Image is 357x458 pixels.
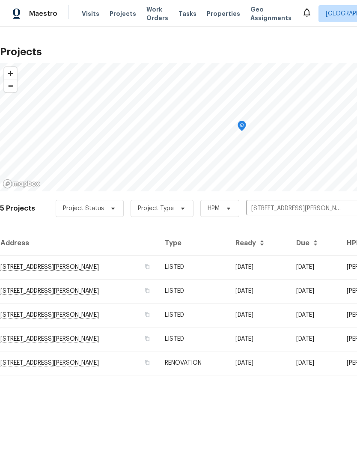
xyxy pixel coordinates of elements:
td: [DATE] [289,351,340,375]
td: [DATE] [229,279,289,303]
td: [DATE] [229,327,289,351]
span: Visits [82,9,99,18]
a: Mapbox homepage [3,179,40,189]
span: Projects [110,9,136,18]
td: [DATE] [289,327,340,351]
span: Properties [207,9,240,18]
td: [DATE] [289,279,340,303]
span: Geo Assignments [250,5,292,22]
span: Work Orders [146,5,168,22]
td: [DATE] [229,303,289,327]
span: Maestro [29,9,57,18]
button: Copy Address [143,311,151,318]
td: RENOVATION [158,351,228,375]
th: Type [158,231,228,255]
th: Due [289,231,340,255]
td: [DATE] [289,303,340,327]
button: Zoom in [4,67,17,80]
input: Search projects [246,202,344,215]
button: Copy Address [143,287,151,294]
td: LISTED [158,255,228,279]
button: Zoom out [4,80,17,92]
span: Tasks [178,11,196,17]
span: Project Status [63,204,104,213]
td: LISTED [158,303,228,327]
td: Acq COE 2024-12-16T00:00:00.000Z [229,351,289,375]
td: LISTED [158,327,228,351]
td: LISTED [158,279,228,303]
span: HPM [208,204,220,213]
div: Map marker [238,121,246,134]
button: Copy Address [143,263,151,271]
td: [DATE] [289,255,340,279]
td: [DATE] [229,255,289,279]
th: Ready [229,231,289,255]
span: Project Type [138,204,174,213]
button: Copy Address [143,335,151,342]
button: Copy Address [143,359,151,366]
